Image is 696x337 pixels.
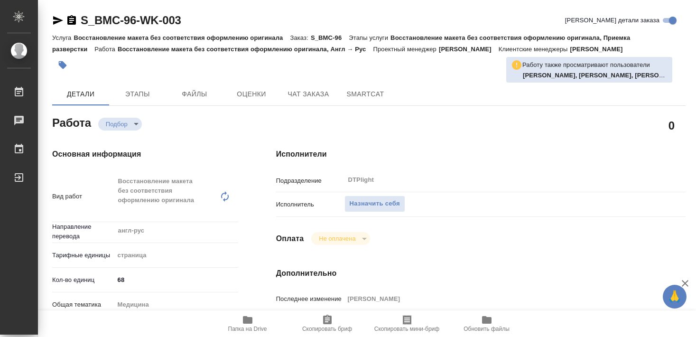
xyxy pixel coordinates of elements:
input: Пустое поле [344,292,651,306]
button: Скопировать мини-бриф [367,310,447,337]
span: Обновить файлы [464,326,510,332]
h4: Исполнители [276,149,686,160]
p: Работа [94,46,118,53]
h4: Дополнительно [276,268,686,279]
p: Проектный менеджер [373,46,438,53]
span: 🙏 [667,287,683,307]
p: Услуга [52,34,74,41]
span: Детали [58,88,103,100]
div: страница [114,247,238,263]
p: Подразделение [276,176,344,186]
span: Файлы [172,88,217,100]
h4: Оплата [276,233,304,244]
div: Подбор [311,232,370,245]
span: Назначить себя [350,198,400,209]
h2: 0 [668,117,675,133]
p: Этапы услуги [349,34,390,41]
button: Не оплачена [316,234,358,243]
span: Этапы [115,88,160,100]
p: [PERSON_NAME] [439,46,499,53]
p: Работу также просматривают пользователи [522,60,650,70]
input: ✎ Введи что-нибудь [114,273,238,287]
h4: Основная информация [52,149,238,160]
p: Дзюндзя Нина, Петрова Валерия, Третьякова Мария [523,71,668,80]
button: Скопировать ссылку для ЯМессенджера [52,15,64,26]
div: Медицина [114,297,238,313]
p: Общая тематика [52,300,114,309]
p: Направление перевода [52,222,114,241]
button: Обновить файлы [447,310,527,337]
span: Скопировать бриф [302,326,352,332]
div: Подбор [98,118,142,131]
p: Заказ: [290,34,310,41]
h2: Работа [52,113,91,131]
p: Кол-во единиц [52,275,114,285]
p: Вид работ [52,192,114,201]
button: Назначить себя [344,196,405,212]
p: Исполнитель [276,200,344,209]
b: [PERSON_NAME], [PERSON_NAME], [PERSON_NAME] [523,72,687,79]
button: Скопировать бриф [288,310,367,337]
button: Добавить тэг [52,55,73,75]
p: Тарифные единицы [52,251,114,260]
span: Скопировать мини-бриф [374,326,439,332]
span: Папка на Drive [228,326,267,332]
p: S_BMC-96 [311,34,349,41]
p: Восстановление макета без соответствия оформлению оригинала [74,34,290,41]
button: Скопировать ссылку [66,15,77,26]
button: Папка на Drive [208,310,288,337]
p: Последнее изменение [276,294,344,304]
p: [PERSON_NAME] [570,46,630,53]
span: [PERSON_NAME] детали заказа [565,16,659,25]
button: 🙏 [663,285,687,309]
button: Подбор [103,120,130,128]
span: Чат заказа [286,88,331,100]
p: Восстановление макета без соответствия оформлению оригинала, Англ → Рус [118,46,373,53]
span: Оценки [229,88,274,100]
a: S_BMC-96-WK-003 [81,14,181,27]
span: SmartCat [343,88,388,100]
p: Клиентские менеджеры [499,46,570,53]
